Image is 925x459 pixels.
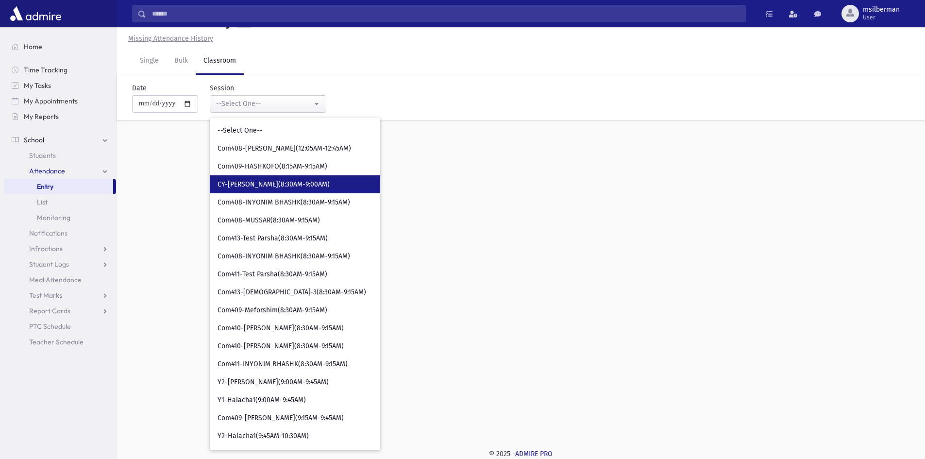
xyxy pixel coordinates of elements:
[24,42,42,51] span: Home
[29,291,62,300] span: Test Marks
[29,275,82,284] span: Meal Attendance
[218,162,327,171] span: Com409-HASHKOFO(8:15AM-9:15AM)
[218,341,344,351] span: Com410-[PERSON_NAME](8:30AM-9:15AM)
[218,413,344,423] span: Com409-[PERSON_NAME](9:15AM-9:45AM)
[218,359,348,369] span: Com411-INYONIM BHASHK(8:30AM-9:15AM)
[4,288,116,303] a: Test Marks
[4,163,116,179] a: Attendance
[218,180,330,189] span: CY-[PERSON_NAME](8:30AM-9:00AM)
[24,81,51,90] span: My Tasks
[210,95,326,113] button: --Select One--
[4,179,113,194] a: Entry
[4,303,116,319] a: Report Cards
[4,62,116,78] a: Time Tracking
[218,126,263,136] span: --Select One--
[24,112,59,121] span: My Reports
[218,270,327,279] span: Com411-Test Parsha(8:30AM-9:15AM)
[4,194,116,210] a: List
[128,34,213,43] u: Missing Attendance History
[218,323,344,333] span: Com410-[PERSON_NAME](8:30AM-9:15AM)
[4,272,116,288] a: Meal Attendance
[29,167,65,175] span: Attendance
[4,39,116,54] a: Home
[24,66,67,74] span: Time Tracking
[37,182,53,191] span: Entry
[29,322,71,331] span: PTC Schedule
[216,99,312,109] div: --Select One--
[29,229,67,238] span: Notifications
[4,93,116,109] a: My Appointments
[37,198,48,206] span: List
[24,136,44,144] span: School
[863,6,900,14] span: msilberman
[4,78,116,93] a: My Tasks
[218,395,306,405] span: Y1-Halacha1(9:00AM-9:45AM)
[4,109,116,124] a: My Reports
[218,431,309,441] span: Y2-Halacha1(9:45AM-10:30AM)
[132,449,909,459] div: © 2025 -
[132,83,147,93] label: Date
[24,97,78,105] span: My Appointments
[132,48,167,75] a: Single
[210,83,234,93] label: Session
[218,198,350,207] span: Com408-INYONIM BHASHK(8:30AM-9:15AM)
[146,5,745,22] input: Search
[4,319,116,334] a: PTC Schedule
[218,234,328,243] span: Com413-Test Parsha(8:30AM-9:15AM)
[4,210,116,225] a: Monitoring
[218,377,329,387] span: Y2-[PERSON_NAME](9:00AM-9:45AM)
[218,252,350,261] span: Com408-INYONIM BHASHK(8:30AM-9:15AM)
[124,34,213,43] a: Missing Attendance History
[4,132,116,148] a: School
[4,225,116,241] a: Notifications
[167,48,196,75] a: Bulk
[29,306,70,315] span: Report Cards
[196,48,244,75] a: Classroom
[4,241,116,256] a: Infractions
[29,244,63,253] span: Infractions
[4,334,116,350] a: Teacher Schedule
[218,216,320,225] span: Com408-MUSSAR(8:30AM-9:15AM)
[218,144,351,153] span: Com408-[PERSON_NAME](12:05AM-12:45AM)
[4,148,116,163] a: Students
[218,288,366,297] span: Com413-[DEMOGRAPHIC_DATA]-3(8:30AM-9:15AM)
[29,151,56,160] span: Students
[218,306,327,315] span: Com409-Meforshim(8:30AM-9:15AM)
[29,260,69,269] span: Student Logs
[29,338,84,346] span: Teacher Schedule
[863,14,900,21] span: User
[8,4,64,23] img: AdmirePro
[37,213,70,222] span: Monitoring
[4,256,116,272] a: Student Logs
